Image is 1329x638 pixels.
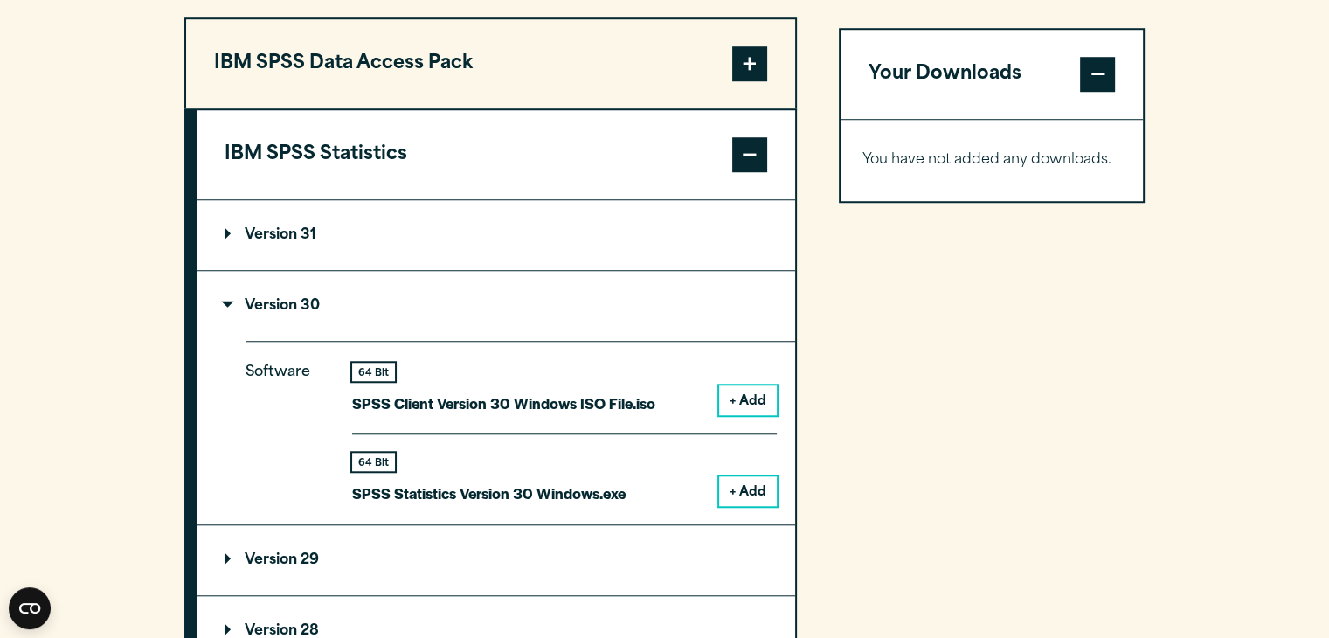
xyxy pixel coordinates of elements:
[352,453,395,471] div: 64 Bit
[225,553,319,567] p: Version 29
[197,110,795,199] button: IBM SPSS Statistics
[186,19,795,108] button: IBM SPSS Data Access Pack
[719,385,777,415] button: + Add
[9,587,51,629] button: Open CMP widget
[862,148,1122,173] p: You have not added any downloads.
[225,299,320,313] p: Version 30
[197,271,795,341] summary: Version 30
[719,476,777,506] button: + Add
[246,360,324,492] p: Software
[225,228,316,242] p: Version 31
[352,391,655,416] p: SPSS Client Version 30 Windows ISO File.iso
[352,363,395,381] div: 64 Bit
[841,30,1144,119] button: Your Downloads
[197,525,795,595] summary: Version 29
[352,481,626,506] p: SPSS Statistics Version 30 Windows.exe
[197,200,795,270] summary: Version 31
[841,119,1144,201] div: Your Downloads
[225,624,319,638] p: Version 28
